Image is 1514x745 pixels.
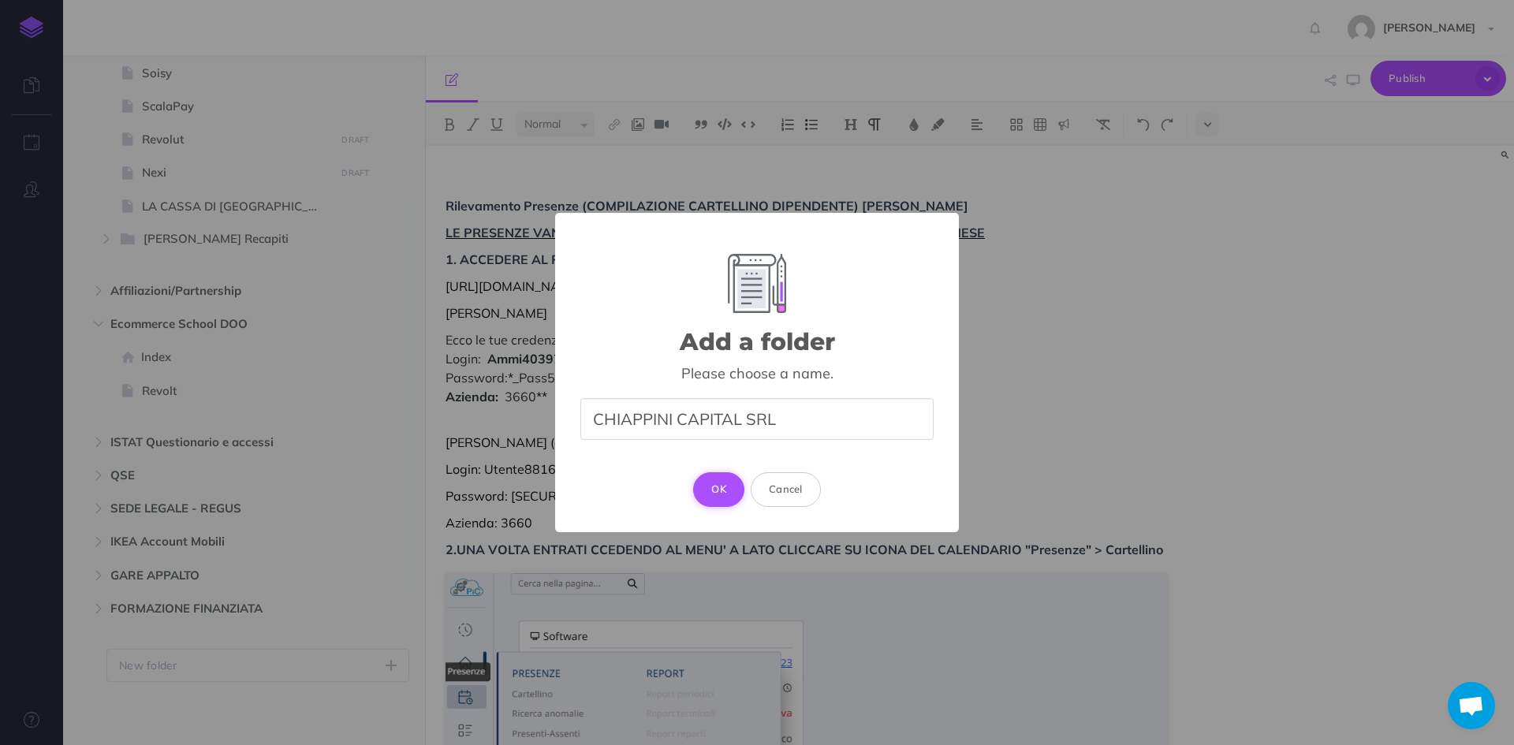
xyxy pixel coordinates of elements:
[580,364,934,382] div: Please choose a name.
[1448,682,1495,729] div: Aprire la chat
[693,472,744,507] button: OK
[728,254,787,313] img: Add Element Image
[680,329,835,355] h2: Add a folder
[751,472,821,507] button: Cancel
